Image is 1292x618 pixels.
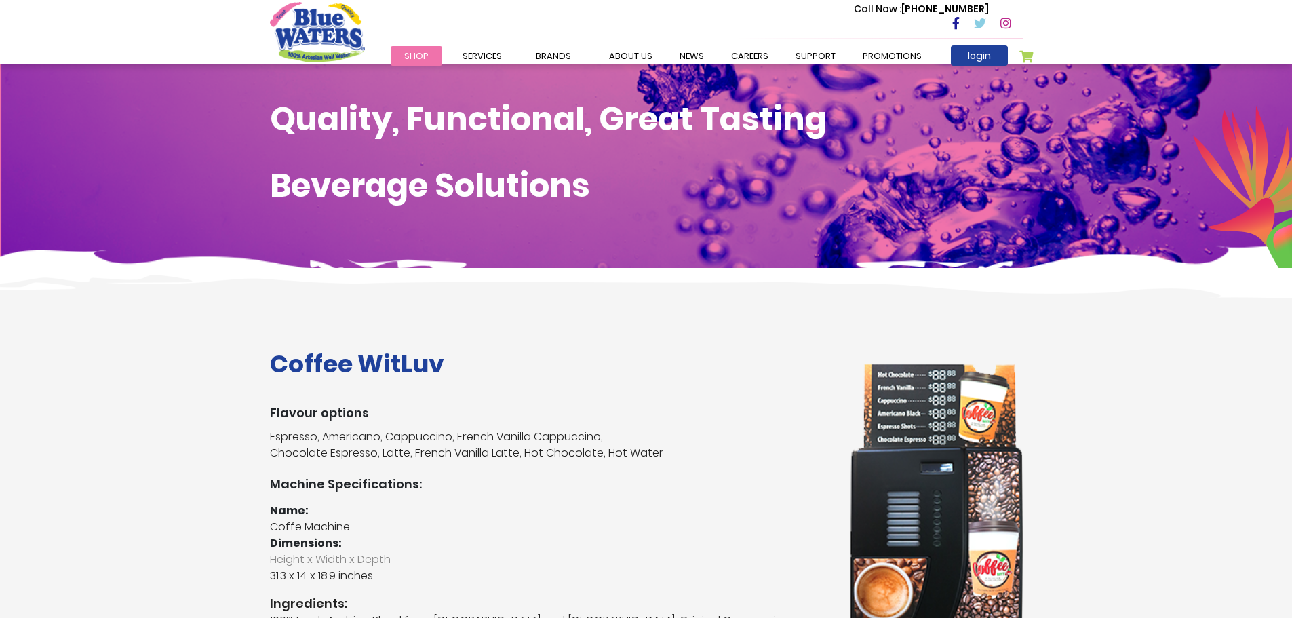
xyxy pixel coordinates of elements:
[595,46,666,66] a: about us
[270,503,309,518] strong: Name:
[718,46,782,66] a: careers
[854,2,901,16] span: Call Now :
[270,552,829,584] p: 31.3 x 14 x 18.9 inches
[270,100,1023,139] h1: Quality, Functional, Great Tasting
[270,429,829,461] p: Espresso, Americano, Cappuccino, French Vanilla Cappuccino, Chocolate Espresso, Latte, French Van...
[270,535,342,551] strong: Dimensions:
[270,349,829,379] h1: Coffee WitLuv
[666,46,718,66] a: News
[782,46,849,66] a: support
[270,166,1023,206] h1: Beverage Solutions
[270,406,829,421] h3: Flavour options
[854,2,989,16] p: [PHONE_NUMBER]
[536,50,571,62] span: Brands
[270,552,829,568] span: Height x Width x Depth
[951,45,1008,66] a: login
[404,50,429,62] span: Shop
[270,2,365,62] a: store logo
[463,50,502,62] span: Services
[849,46,935,66] a: Promotions
[270,519,829,535] p: Coffe Machine
[270,594,829,613] strong: Ingredients:
[270,477,829,492] h3: Machine Specifications:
